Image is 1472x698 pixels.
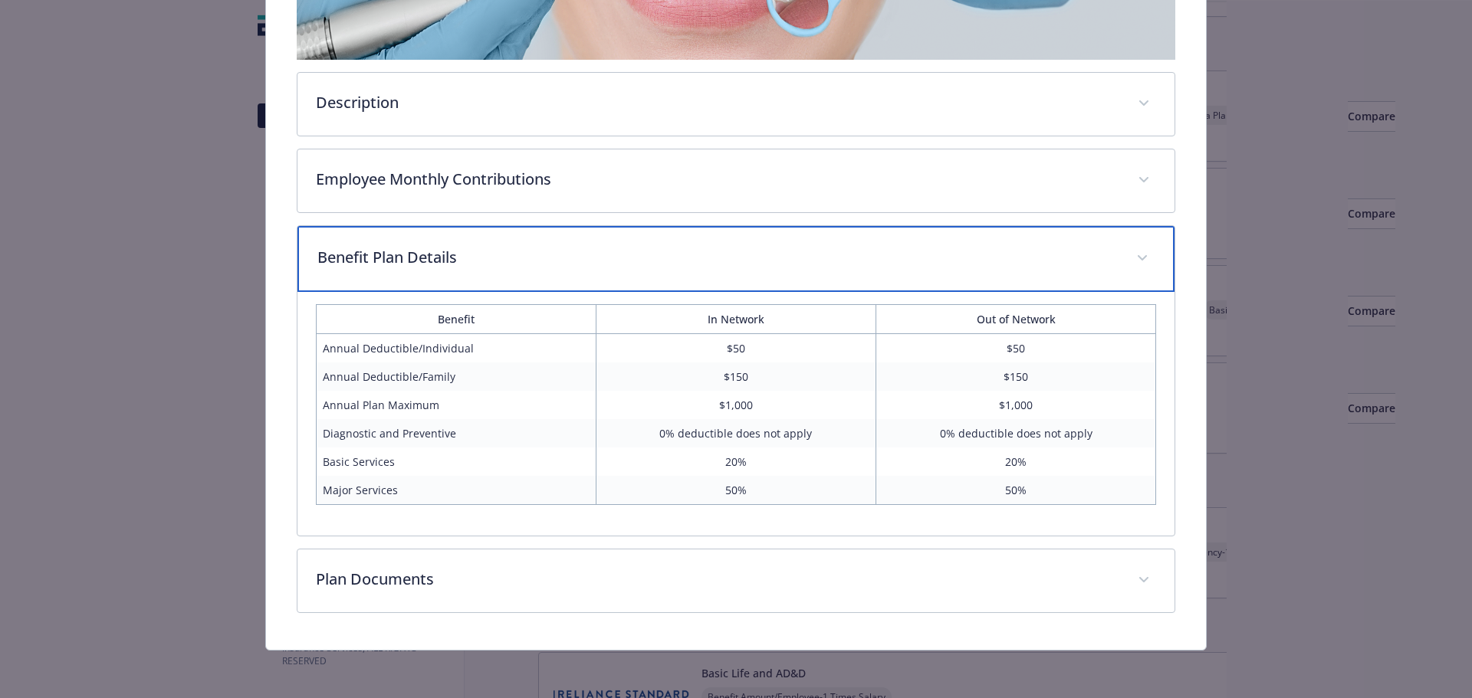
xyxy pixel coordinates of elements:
td: $50 [596,333,876,362]
th: Out of Network [876,304,1156,333]
td: $50 [876,333,1156,362]
div: Benefit Plan Details [297,292,1175,536]
td: 0% deductible does not apply [596,419,876,447]
div: Benefit Plan Details [297,226,1175,292]
td: Annual Deductible/Individual [316,333,596,362]
div: Employee Monthly Contributions [297,149,1175,212]
td: $1,000 [876,391,1156,419]
td: 50% [596,476,876,505]
td: Diagnostic and Preventive [316,419,596,447]
td: Major Services [316,476,596,505]
td: 50% [876,476,1156,505]
td: $150 [596,362,876,391]
th: In Network [596,304,876,333]
td: Annual Deductible/Family [316,362,596,391]
p: Description [316,91,1120,114]
td: Annual Plan Maximum [316,391,596,419]
p: Employee Monthly Contributions [316,168,1120,191]
td: $150 [876,362,1156,391]
td: 0% deductible does not apply [876,419,1156,447]
td: $1,000 [596,391,876,419]
th: Benefit [316,304,596,333]
td: 20% [596,447,876,476]
td: Basic Services [316,447,596,476]
p: Plan Documents [316,568,1120,591]
td: 20% [876,447,1156,476]
p: Benefit Plan Details [317,246,1119,269]
div: Plan Documents [297,549,1175,612]
div: Description [297,73,1175,136]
